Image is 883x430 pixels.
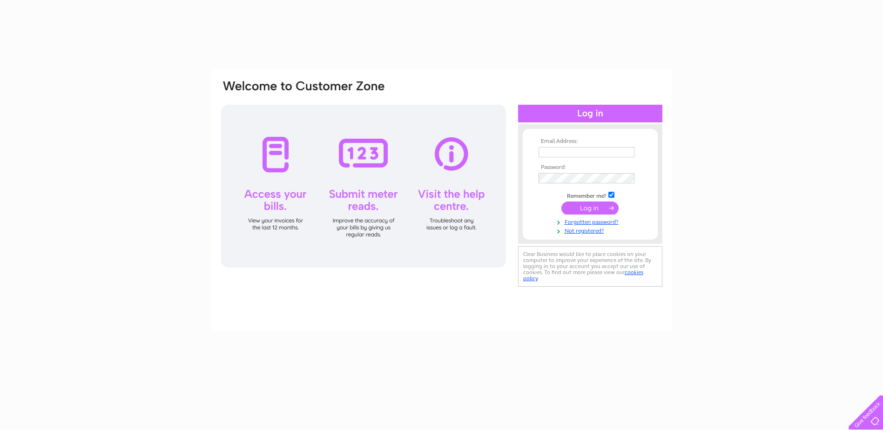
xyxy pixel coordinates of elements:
[561,202,619,215] input: Submit
[539,226,644,235] a: Not registered?
[523,269,643,282] a: cookies policy
[518,246,662,287] div: Clear Business would like to place cookies on your computer to improve your experience of the sit...
[536,164,644,171] th: Password:
[539,217,644,226] a: Forgotten password?
[536,190,644,200] td: Remember me?
[536,138,644,145] th: Email Address:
